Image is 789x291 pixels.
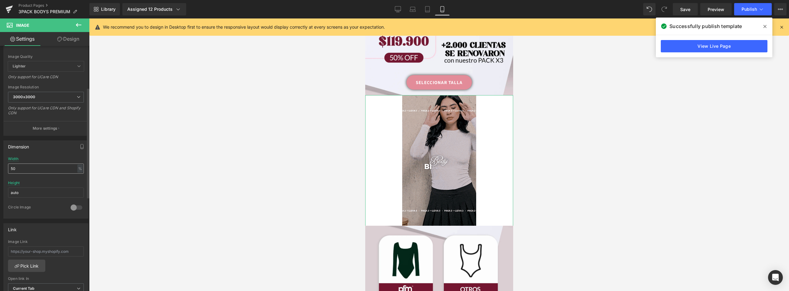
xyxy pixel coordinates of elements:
a: Tablet [420,3,435,15]
b: Current Tab [13,286,35,291]
button: More [774,3,787,15]
span: Save [680,6,690,13]
div: % [77,164,83,173]
a: SELECCIONAR TALLA [41,57,107,71]
div: Only support for UCare CDN [8,75,84,83]
span: Publish [742,7,757,12]
span: Preview [708,6,724,13]
a: Product Pages [18,3,89,8]
button: Undo [643,3,656,15]
div: Link [8,224,17,232]
div: Assigned 12 Products [127,6,181,12]
span: 3PACK BODYS PREMIUM [18,9,70,14]
input: https://your-shop.myshopify.com [8,246,84,257]
span: Successfully publish template [669,22,742,30]
div: Only support for UCare CDN and Shopify CDN [8,106,84,119]
a: Desktop [390,3,405,15]
div: Circle Image [8,205,64,211]
button: More settings [4,121,88,135]
input: auto [8,164,84,174]
span: Image [16,23,29,28]
input: auto [8,188,84,198]
div: Dimension [8,141,29,149]
a: New Library [89,3,120,15]
div: Image Link [8,240,84,244]
a: Pick Link [8,260,45,272]
a: Design [46,32,91,46]
a: Laptop [405,3,420,15]
div: Open Intercom Messenger [768,270,783,285]
div: Height [8,181,20,185]
div: Open link In [8,277,84,281]
div: Width [8,157,18,161]
b: 3000x3000 [13,95,35,99]
button: Redo [658,3,670,15]
a: Mobile [435,3,450,15]
button: Publish [734,3,772,15]
p: More settings [33,126,57,131]
p: We recommend you to design in Desktop first to ensure the responsive layout would display correct... [103,24,385,30]
b: Lighter [13,64,26,68]
a: View Live Page [661,40,767,52]
span: Library [101,6,116,12]
div: Image Resolution [8,85,84,89]
a: Preview [700,3,732,15]
div: Image Quality [8,55,84,59]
